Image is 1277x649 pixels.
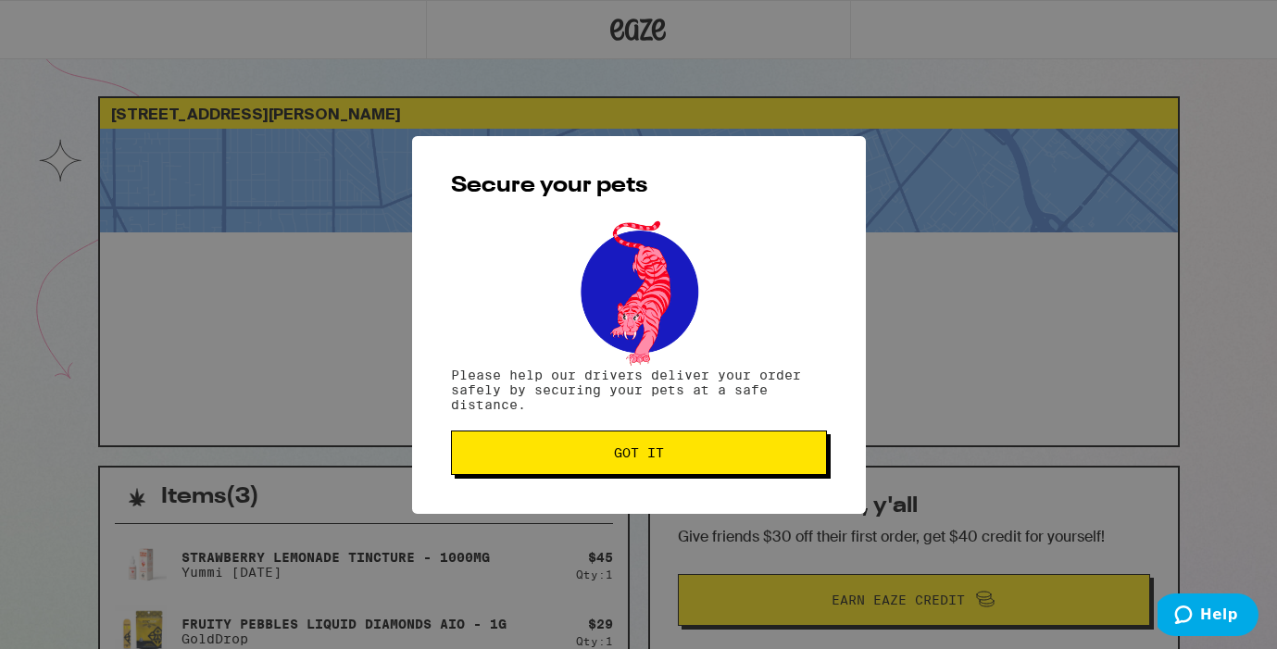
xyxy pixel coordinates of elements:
iframe: Opens a widget where you can find more information [1158,593,1258,640]
span: Got it [614,446,664,459]
img: pets [563,216,715,368]
p: Please help our drivers deliver your order safely by securing your pets at a safe distance. [451,368,827,412]
h2: Secure your pets [451,175,827,197]
button: Got it [451,431,827,475]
